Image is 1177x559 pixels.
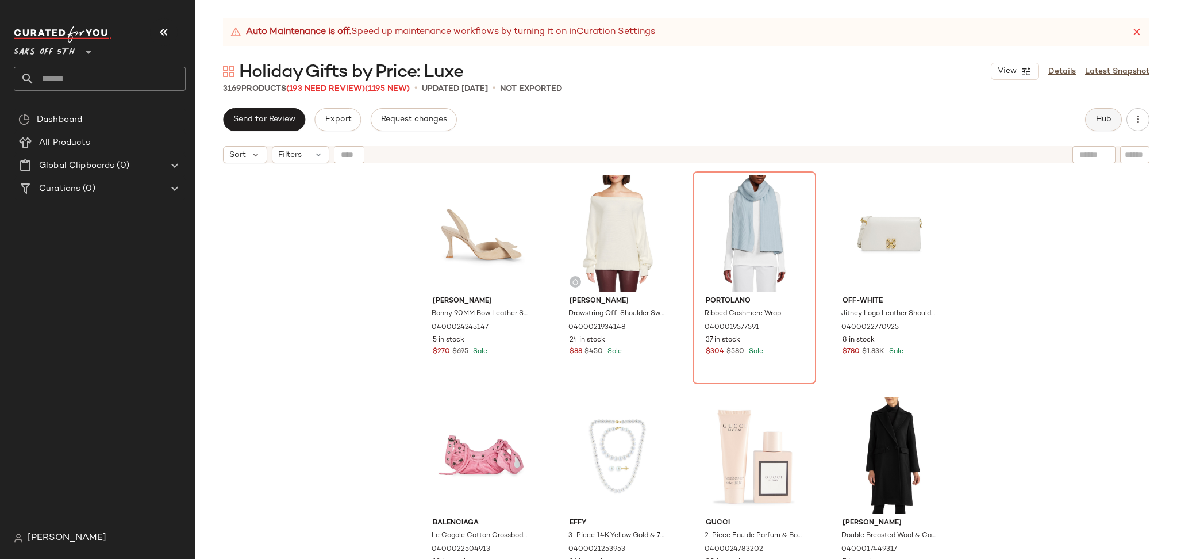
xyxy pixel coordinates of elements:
[706,347,724,357] span: $304
[314,108,361,131] button: Export
[371,108,457,131] button: Request changes
[278,149,302,161] span: Filters
[697,397,812,514] img: 0400024783202
[560,397,676,514] img: 0400021253953
[570,347,582,357] span: $88
[223,66,234,77] img: svg%3e
[705,545,763,555] span: 0400024783202
[471,348,487,355] span: Sale
[433,347,450,357] span: $270
[223,85,241,93] span: 3169
[37,113,82,127] span: Dashboard
[843,296,940,307] span: Off-White
[833,175,949,292] img: 0400022770925_WHITE
[568,531,666,541] span: 3-Piece 14K Yellow Gold & 7-8MM Freshwater Pearl Jewelry Set
[80,182,95,196] span: (0)
[560,175,676,292] img: 0400021934148_IVORY
[39,182,80,196] span: Curations
[432,531,529,541] span: Le Cagole Cotton Crossbody Bag
[605,348,622,355] span: Sale
[432,545,490,555] span: 0400022504913
[324,115,351,124] span: Export
[833,397,949,514] img: 0400017449317_BLACK
[14,26,111,43] img: cfy_white_logo.C9jOOHJF.svg
[1085,66,1149,78] a: Latest Snapshot
[493,82,495,95] span: •
[843,347,860,357] span: $780
[424,175,539,292] img: 0400024245147_BEIGE
[433,296,530,307] span: [PERSON_NAME]
[843,335,875,346] span: 8 in stock
[230,25,655,39] div: Speed up maintenance workflows by turning it on in
[28,531,106,545] span: [PERSON_NAME]
[365,85,410,93] span: (1195 New)
[39,159,114,173] span: Global Clipboards
[239,61,463,84] span: Holiday Gifts by Price: Luxe
[568,309,666,319] span: Drawstring Off-Shoulder Sweater
[233,115,295,124] span: Send for Review
[726,347,744,357] span: $580
[1095,115,1111,124] span: Hub
[841,545,897,555] span: 0400017449317
[500,83,562,95] p: Not Exported
[223,83,410,95] div: Products
[570,296,667,307] span: [PERSON_NAME]
[997,67,1017,76] span: View
[706,296,803,307] span: Portolano
[380,115,447,124] span: Request changes
[705,309,781,319] span: Ribbed Cashmere Wrap
[706,335,740,346] span: 37 in stock
[572,278,579,285] img: svg%3e
[452,347,468,357] span: $695
[841,309,938,319] span: Jitney Logo Leather Shoulder Bag
[576,25,655,39] a: Curation Settings
[843,518,940,529] span: [PERSON_NAME]
[424,397,539,514] img: 0400022504913_PINK
[422,83,488,95] p: updated [DATE]
[1048,66,1076,78] a: Details
[568,323,626,333] span: 0400021934148
[570,335,605,346] span: 24 in stock
[246,25,351,39] strong: Auto Maintenance is off.
[705,531,802,541] span: 2-Piece Eau de Parfum & Body Lotion Set
[705,323,759,333] span: 0400019577591
[18,114,30,125] img: svg%3e
[14,534,23,543] img: svg%3e
[432,323,489,333] span: 0400024245147
[433,518,530,529] span: Balenciaga
[706,518,803,529] span: Gucci
[887,348,903,355] span: Sale
[432,309,529,319] span: Bonny 90MM Bow Leather Slingback Pumps
[584,347,603,357] span: $450
[14,39,75,60] span: Saks OFF 5TH
[39,136,90,150] span: All Products
[286,85,365,93] span: (193 Need Review)
[1085,108,1122,131] button: Hub
[841,531,938,541] span: Double Breasted Wool & Cashmere Coat
[570,518,667,529] span: Effy
[747,348,763,355] span: Sale
[568,545,625,555] span: 0400021253953
[414,82,417,95] span: •
[991,63,1039,80] button: View
[114,159,129,173] span: (0)
[223,108,305,131] button: Send for Review
[697,175,812,292] img: 0400019577591
[433,335,464,346] span: 5 in stock
[229,149,246,161] span: Sort
[841,323,899,333] span: 0400022770925
[862,347,884,357] span: $1.83K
